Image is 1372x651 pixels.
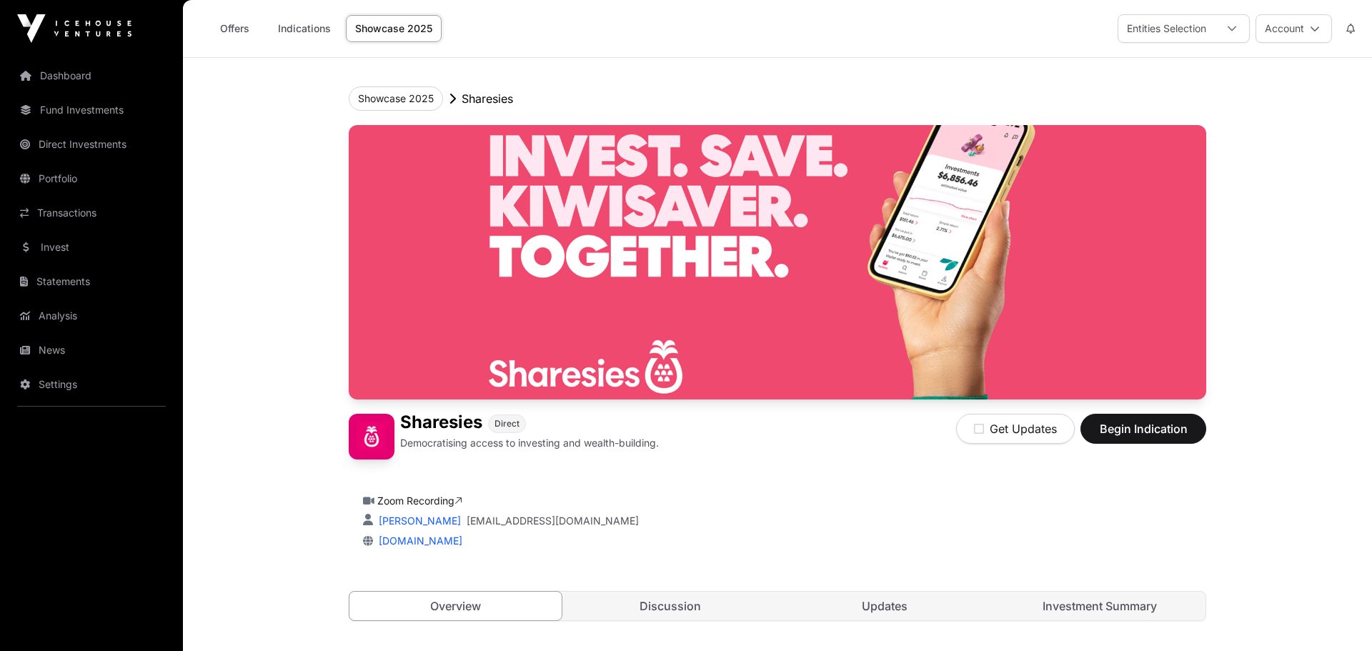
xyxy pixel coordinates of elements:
[17,14,131,43] img: Icehouse Ventures Logo
[11,300,171,332] a: Analysis
[11,60,171,91] a: Dashboard
[1080,428,1206,442] a: Begin Indication
[349,86,443,111] button: Showcase 2025
[11,232,171,263] a: Invest
[956,414,1075,444] button: Get Updates
[400,414,482,433] h1: Sharesies
[349,591,562,621] a: Overview
[1256,14,1332,43] button: Account
[349,592,1206,620] nav: Tabs
[1080,414,1206,444] button: Begin Indication
[349,414,394,459] img: Sharesies
[1098,420,1188,437] span: Begin Indication
[565,592,777,620] a: Discussion
[349,125,1206,399] img: Sharesies
[11,334,171,366] a: News
[494,418,520,429] span: Direct
[11,94,171,126] a: Fund Investments
[376,515,461,527] a: [PERSON_NAME]
[11,129,171,160] a: Direct Investments
[373,535,462,547] a: [DOMAIN_NAME]
[11,369,171,400] a: Settings
[346,15,442,42] a: Showcase 2025
[779,592,991,620] a: Updates
[11,197,171,229] a: Transactions
[462,90,513,107] p: Sharesies
[206,15,263,42] a: Offers
[377,495,462,507] a: Zoom Recording
[11,266,171,297] a: Statements
[467,514,639,528] a: [EMAIL_ADDRESS][DOMAIN_NAME]
[1118,15,1215,42] div: Entities Selection
[400,436,659,450] p: Democratising access to investing and wealth-building.
[269,15,340,42] a: Indications
[994,592,1206,620] a: Investment Summary
[11,163,171,194] a: Portfolio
